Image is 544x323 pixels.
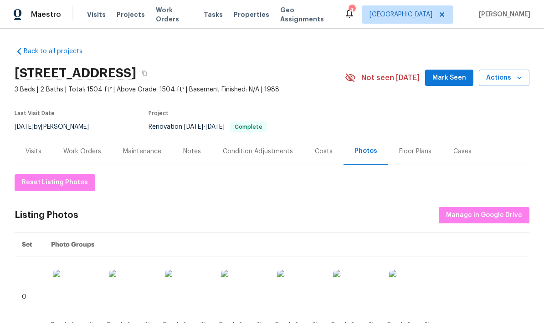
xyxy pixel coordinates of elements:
span: Last Visit Date [15,111,55,116]
span: Mark Seen [432,72,466,84]
th: Photo Groups [44,233,529,257]
button: Reset Listing Photos [15,174,95,191]
div: Floor Plans [399,147,431,156]
button: Actions [479,70,529,86]
a: Back to all projects [15,47,102,56]
span: Visits [87,10,106,19]
div: Visits [26,147,41,156]
span: Actions [486,72,522,84]
span: [GEOGRAPHIC_DATA] [370,10,432,19]
span: Manage in Google Drive [446,210,522,221]
span: Renovation [149,124,267,130]
div: Maintenance [123,147,161,156]
span: Projects [117,10,145,19]
button: Manage in Google Drive [439,207,529,224]
span: Complete [231,124,266,130]
span: - [184,124,225,130]
button: Copy Address [136,65,153,81]
div: 4 [349,5,355,15]
span: Tasks [204,11,223,18]
div: Notes [183,147,201,156]
span: Not seen [DATE] [361,73,420,82]
span: Project [149,111,169,116]
div: Condition Adjustments [223,147,293,156]
span: [DATE] [205,124,225,130]
span: Geo Assignments [280,5,333,24]
span: [DATE] [15,124,34,130]
span: Properties [234,10,269,19]
span: [PERSON_NAME] [475,10,530,19]
th: Set [15,233,44,257]
span: Maestro [31,10,61,19]
span: [DATE] [184,124,203,130]
div: Listing Photos [15,211,78,220]
span: Reset Listing Photos [22,177,88,188]
div: Costs [315,147,333,156]
button: Mark Seen [425,70,473,86]
div: Cases [453,147,472,156]
div: by [PERSON_NAME] [15,121,100,132]
div: Work Orders [63,147,101,156]
span: Work Orders [156,5,193,24]
div: Photos [354,146,377,156]
span: 3 Beds | 2 Baths | Total: 1504 ft² | Above Grade: 1504 ft² | Basement Finished: N/A | 1988 [15,85,345,94]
